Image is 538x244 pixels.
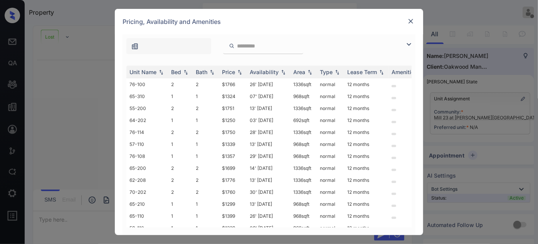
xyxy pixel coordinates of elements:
td: normal [317,78,344,90]
img: sorting [378,69,385,75]
td: normal [317,186,344,198]
td: 968 sqft [290,90,317,102]
td: 09' [DATE] [247,222,290,234]
td: 1 [193,150,219,162]
td: 76-114 [126,126,168,138]
td: 1336 sqft [290,174,317,186]
td: $1299 [219,198,247,210]
td: 2 [193,186,219,198]
td: 12 months [344,210,388,222]
td: 1 [193,210,219,222]
img: sorting [236,69,244,75]
td: 12 months [344,102,388,114]
td: 12 months [344,90,388,102]
img: sorting [157,69,165,75]
td: 26' [DATE] [247,78,290,90]
td: 59-110 [126,222,168,234]
td: normal [317,150,344,162]
td: 2 [193,162,219,174]
td: 1 [168,114,193,126]
img: sorting [279,69,287,75]
td: normal [317,198,344,210]
td: 12 months [344,162,388,174]
td: normal [317,102,344,114]
td: 2 [168,186,193,198]
td: normal [317,162,344,174]
td: 2 [193,126,219,138]
td: $1250 [219,114,247,126]
td: 55-200 [126,102,168,114]
td: normal [317,114,344,126]
td: $1750 [219,126,247,138]
td: 968 sqft [290,210,317,222]
td: 12 months [344,198,388,210]
div: Price [222,69,235,75]
td: 1 [168,210,193,222]
td: 1336 sqft [290,78,317,90]
td: normal [317,174,344,186]
td: $1776 [219,174,247,186]
td: $1339 [219,138,247,150]
td: 2 [168,162,193,174]
td: 64-202 [126,114,168,126]
td: 1 [168,150,193,162]
td: 26' [DATE] [247,210,290,222]
td: 70-202 [126,186,168,198]
td: 12 months [344,150,388,162]
div: Bed [171,69,181,75]
td: 12 months [344,222,388,234]
td: 968 sqft [290,138,317,150]
img: sorting [306,69,314,75]
td: 1 [193,198,219,210]
div: Pricing, Availability and Amenities [115,9,423,34]
img: sorting [182,69,190,75]
td: 07' [DATE] [247,90,290,102]
td: 1 [168,222,193,234]
td: 2 [168,102,193,114]
div: Availability [250,69,279,75]
td: 968 sqft [290,198,317,210]
td: 76-108 [126,150,168,162]
td: 968 sqft [290,222,317,234]
td: 13' [DATE] [247,102,290,114]
td: $1357 [219,150,247,162]
td: 1 [193,90,219,102]
img: sorting [333,69,341,75]
td: 12 months [344,174,388,186]
img: sorting [208,69,216,75]
td: 12 months [344,138,388,150]
td: 2 [168,126,193,138]
td: 1 [168,138,193,150]
td: 1 [193,114,219,126]
td: 1 [193,138,219,150]
img: icon-zuma [404,40,414,49]
td: 692 sqft [290,114,317,126]
td: 2 [168,78,193,90]
div: Type [320,69,333,75]
td: 1 [193,222,219,234]
td: normal [317,138,344,150]
td: 1336 sqft [290,162,317,174]
td: 2 [193,102,219,114]
td: 13' [DATE] [247,174,290,186]
td: $1399 [219,210,247,222]
td: 30' [DATE] [247,186,290,198]
td: 65-200 [126,162,168,174]
td: 1336 sqft [290,102,317,114]
td: 14' [DATE] [247,162,290,174]
td: 28' [DATE] [247,126,290,138]
td: 65-210 [126,198,168,210]
td: 12 months [344,114,388,126]
td: 1336 sqft [290,126,317,138]
td: normal [317,126,344,138]
td: 13' [DATE] [247,138,290,150]
div: Area [293,69,305,75]
td: 76-100 [126,78,168,90]
td: $1339 [219,222,247,234]
td: 1 [168,90,193,102]
td: 12 months [344,126,388,138]
div: Lease Term [347,69,377,75]
td: 1336 sqft [290,186,317,198]
td: 2 [193,174,219,186]
td: 2 [168,174,193,186]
